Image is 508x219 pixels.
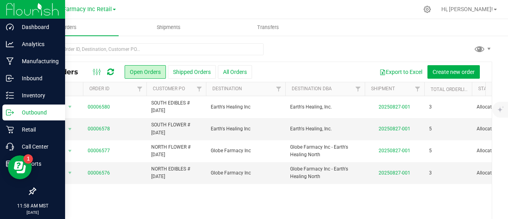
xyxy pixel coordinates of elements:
[51,24,87,31] span: Orders
[379,148,410,153] a: 20250827-001
[35,43,264,55] input: Search Order ID, Destination, Customer PO...
[125,65,166,79] button: Open Orders
[6,109,14,116] inline-svg: Outbound
[4,202,62,209] p: 11:58 AM MST
[6,126,14,134] inline-svg: Retail
[65,167,75,178] span: select
[6,23,14,31] inline-svg: Dashboard
[6,160,14,168] inline-svg: Reports
[65,145,75,157] span: select
[14,142,62,151] p: Call Center
[218,65,252,79] button: All Orders
[290,125,360,133] span: Earth's Healing, Inc.
[211,169,281,177] span: Globe Farmacy Inc
[89,86,110,91] a: Order ID
[441,6,493,12] span: Hi, [PERSON_NAME]!
[88,147,110,155] a: 00006577
[193,82,206,96] a: Filter
[6,91,14,99] inline-svg: Inventory
[429,169,432,177] span: 3
[19,19,119,36] a: Orders
[290,103,360,111] span: Earth's Healing, Inc.
[88,169,110,177] a: 00006576
[14,91,62,100] p: Inventory
[427,65,480,79] button: Create new order
[352,82,365,96] a: Filter
[14,56,62,66] p: Manufacturing
[88,103,110,111] a: 00006580
[65,101,75,112] span: select
[371,86,395,91] a: Shipment
[431,87,473,92] a: Total Orderlines
[374,65,427,79] button: Export to Excel
[290,165,360,180] span: Globe Farmacy Inc - Earth's Healing North
[6,74,14,82] inline-svg: Inbound
[290,143,360,159] span: Globe Farmacy Inc - Earth's Healing North
[429,147,432,155] span: 5
[14,22,62,32] p: Dashboard
[8,155,32,179] iframe: Resource center
[146,24,191,31] span: Shipments
[14,108,62,117] p: Outbound
[422,6,432,13] div: Manage settings
[478,86,495,91] a: Status
[429,125,432,133] span: 5
[379,170,410,176] a: 20250827-001
[212,86,242,91] a: Destination
[23,154,33,164] iframe: Resource center unread badge
[433,69,475,75] span: Create new order
[46,6,112,13] span: Globe Farmacy Inc Retail
[211,103,281,111] span: Earth's Healing Inc
[151,99,201,114] span: SOUTH EDIBLES # [DATE]
[4,209,62,215] p: [DATE]
[153,86,185,91] a: Customer PO
[292,86,332,91] a: Destination DBA
[211,125,281,133] span: Earth's Healing Inc
[151,121,201,136] span: SOUTH FLOWER # [DATE]
[14,159,62,169] p: Reports
[65,124,75,135] span: select
[218,19,318,36] a: Transfers
[14,39,62,49] p: Analytics
[119,19,218,36] a: Shipments
[151,165,201,180] span: NORTH EDIBLES # [DATE]
[6,57,14,65] inline-svg: Manufacturing
[168,65,216,79] button: Shipped Orders
[211,147,281,155] span: Globe Farmacy Inc
[88,125,110,133] a: 00006578
[151,143,201,159] span: NORTH FLOWER # [DATE]
[411,82,424,96] a: Filter
[379,104,410,110] a: 20250827-001
[246,24,290,31] span: Transfers
[429,103,432,111] span: 3
[379,126,410,132] a: 20250827-001
[133,82,146,96] a: Filter
[6,143,14,151] inline-svg: Call Center
[272,82,285,96] a: Filter
[14,125,62,134] p: Retail
[14,74,62,83] p: Inbound
[6,40,14,48] inline-svg: Analytics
